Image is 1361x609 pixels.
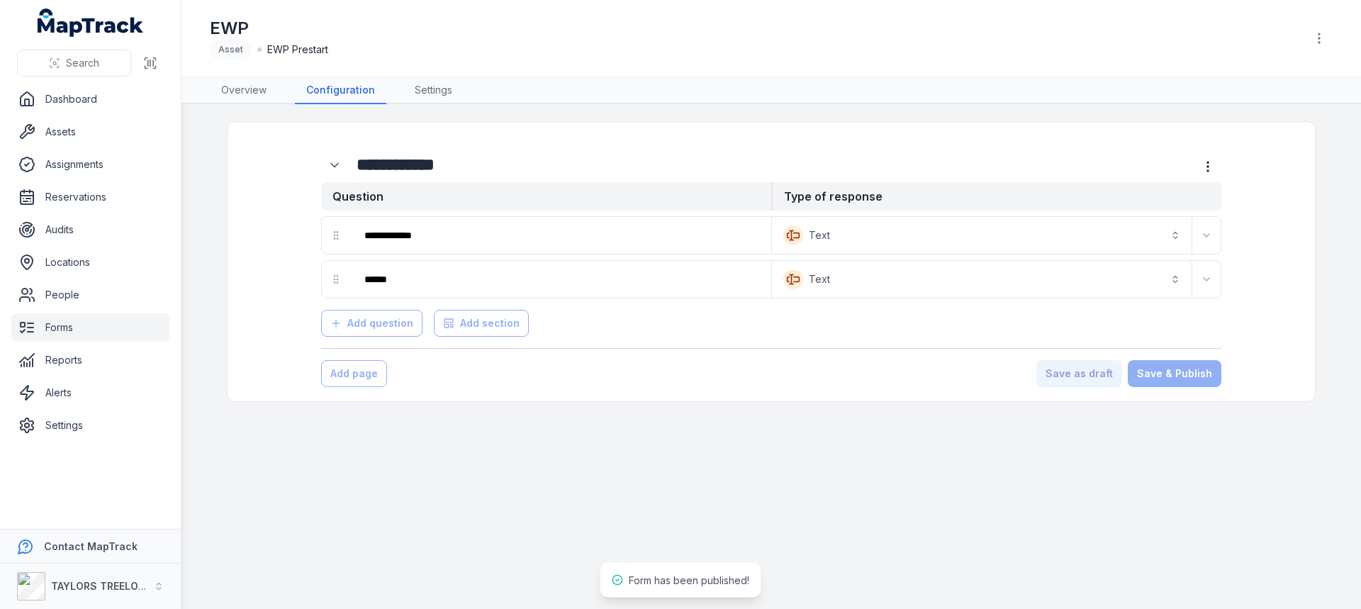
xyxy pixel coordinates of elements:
[11,183,169,211] a: Reservations
[210,77,278,104] a: Overview
[11,216,169,244] a: Audits
[775,220,1189,251] button: Text
[11,85,169,113] a: Dashboard
[321,182,771,211] strong: Question
[11,281,169,309] a: People
[321,152,351,179] div: :r1c1:-form-item-label
[210,17,328,40] h1: EWP
[1194,153,1221,180] button: more-detail
[295,77,386,104] a: Configuration
[11,379,169,407] a: Alerts
[11,150,169,179] a: Assignments
[321,152,348,179] button: Expand
[330,230,342,241] svg: drag
[1195,268,1218,291] button: Expand
[11,248,169,276] a: Locations
[771,182,1221,211] strong: Type of response
[353,264,768,295] div: :r1ck:-form-item-label
[267,43,328,57] span: EWP Prestart
[66,56,99,70] span: Search
[322,265,350,294] div: drag
[11,411,169,440] a: Settings
[11,313,169,342] a: Forms
[17,50,131,77] button: Search
[1195,224,1218,247] button: Expand
[44,540,138,552] strong: Contact MapTrack
[11,346,169,374] a: Reports
[210,40,252,60] div: Asset
[775,264,1189,295] button: Text
[322,221,350,250] div: drag
[51,580,169,592] strong: TAYLORS TREELOPPING
[11,118,169,146] a: Assets
[403,77,464,104] a: Settings
[38,9,144,37] a: MapTrack
[353,220,768,251] div: :r1c9:-form-item-label
[330,274,342,285] svg: drag
[629,574,749,586] span: Form has been published!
